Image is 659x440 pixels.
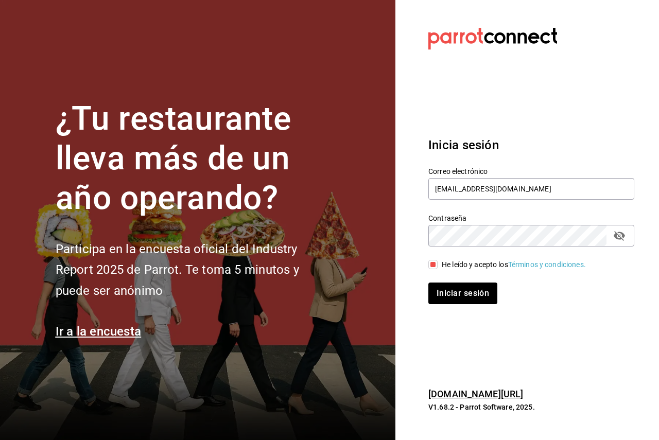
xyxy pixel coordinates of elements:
button: passwordField [611,227,628,244]
label: Correo electrónico [428,168,634,175]
p: V1.68.2 - Parrot Software, 2025. [428,402,634,412]
h3: Inicia sesión [428,136,634,154]
h2: Participa en la encuesta oficial del Industry Report 2025 de Parrot. Te toma 5 minutos y puede se... [56,239,334,302]
a: Ir a la encuesta [56,324,142,339]
button: Iniciar sesión [428,283,497,304]
a: Términos y condiciones. [508,260,586,269]
a: [DOMAIN_NAME][URL] [428,389,523,399]
label: Contraseña [428,215,634,222]
h1: ¿Tu restaurante lleva más de un año operando? [56,99,334,218]
div: He leído y acepto los [442,259,586,270]
input: Ingresa tu correo electrónico [428,178,634,200]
